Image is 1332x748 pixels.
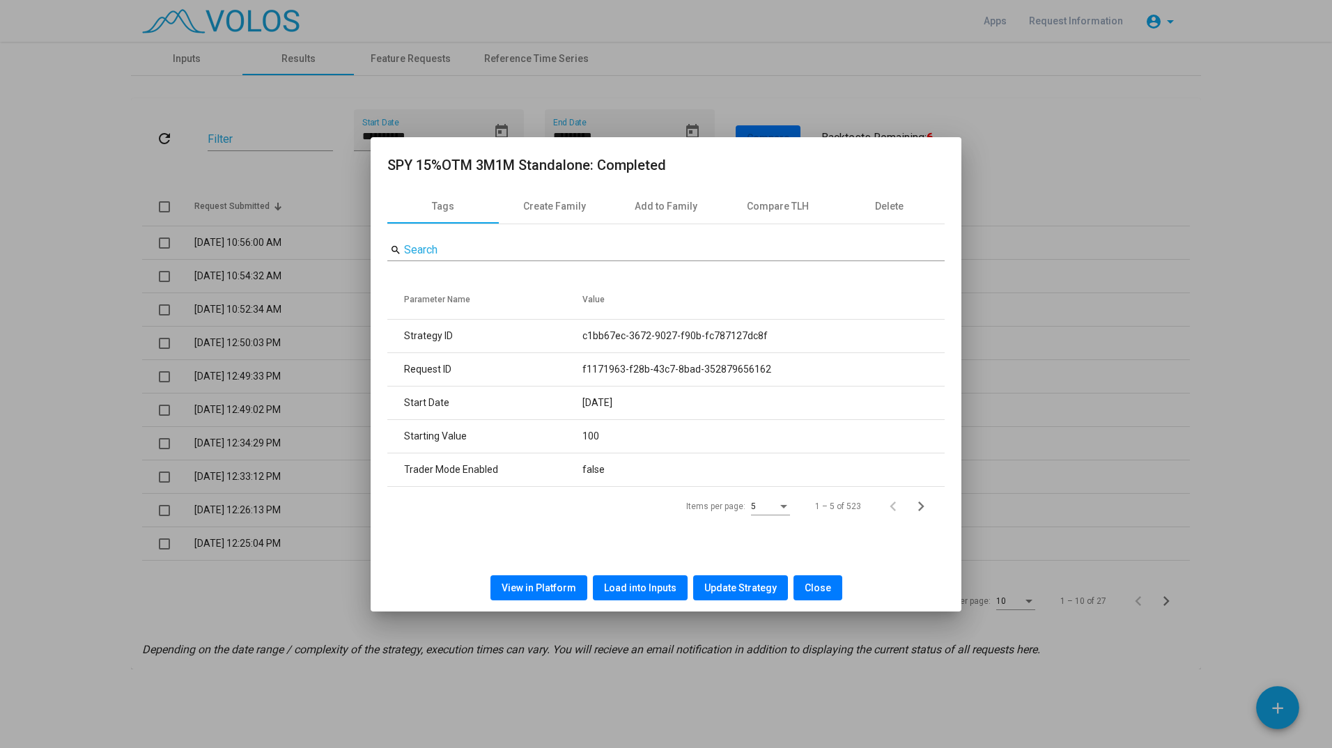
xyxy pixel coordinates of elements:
[387,353,582,387] td: Request ID
[635,199,697,214] div: Add to Family
[875,199,904,214] div: Delete
[387,320,582,353] td: Strategy ID
[523,199,586,214] div: Create Family
[751,502,790,512] mat-select: Items per page:
[387,453,582,487] td: Trader Mode Enabled
[604,582,676,593] span: Load into Inputs
[704,582,777,593] span: Update Strategy
[582,353,945,387] td: f1171963-f28b-43c7-8bad-352879656162
[387,420,582,453] td: Starting Value
[747,199,809,214] div: Compare TLH
[693,575,788,600] button: Update Strategy
[490,575,587,600] button: View in Platform
[911,492,939,520] button: Next page
[387,154,945,176] h2: SPY 15%OTM 3M1M Standalone: Completed
[582,453,945,487] td: false
[805,582,831,593] span: Close
[815,500,861,513] div: 1 – 5 of 523
[387,387,582,420] td: Start Date
[686,500,745,513] div: Items per page:
[432,199,454,214] div: Tags
[582,281,945,320] th: Value
[502,582,576,593] span: View in Platform
[582,387,945,420] td: [DATE]
[883,492,911,520] button: Previous page
[593,575,688,600] button: Load into Inputs
[582,320,945,353] td: c1bb67ec-3672-9027-f90b-fc787127dc8f
[390,244,401,256] mat-icon: search
[582,420,945,453] td: 100
[751,501,756,511] span: 5
[793,575,842,600] button: Close
[387,281,582,320] th: Parameter Name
